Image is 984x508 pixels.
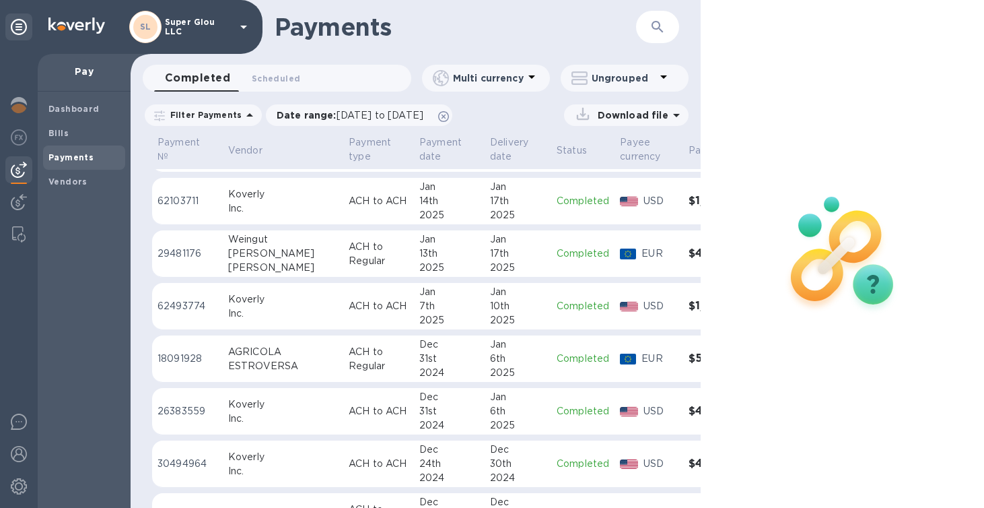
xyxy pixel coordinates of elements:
p: Payment type [349,135,391,164]
span: Payment type [349,135,409,164]
span: Vendor [228,144,280,158]
div: Koverly [228,292,338,307]
p: Multi currency [453,71,524,85]
p: Paid [689,144,709,158]
p: 62493774 [157,299,217,313]
p: 26383559 [157,404,217,418]
div: Dec [419,390,479,404]
div: Jan [490,180,546,194]
div: 2025 [490,208,546,222]
div: 2025 [419,208,479,222]
h1: Payments [275,13,636,41]
div: 2024 [490,471,546,485]
h3: $1,885.59 [689,300,744,313]
div: 14th [419,194,479,208]
p: Completed [557,457,609,471]
div: AGRICOLA [228,345,338,359]
div: Weingut [228,232,338,247]
p: ACH to ACH [349,457,409,471]
p: Delivery date [490,135,528,164]
div: 17th [490,194,546,208]
p: Date range : [277,108,430,122]
div: 2024 [419,471,479,485]
h3: $4,433.99 [689,247,744,260]
div: 10th [490,299,546,313]
div: 17th [490,247,546,261]
div: Jan [419,180,479,194]
p: 62103711 [157,194,217,208]
b: Dashboard [48,104,100,114]
p: ACH to Regular [349,240,409,268]
p: Super Glou LLC [165,18,232,36]
img: USD [620,407,638,416]
div: 24th [419,457,479,471]
div: Jan [419,285,479,299]
p: Vendor [228,144,262,158]
p: Download file [592,108,668,122]
div: Jan [419,232,479,247]
span: [DATE] to [DATE] [337,110,423,121]
span: Delivery date [490,135,546,164]
div: 2025 [419,313,479,327]
span: Status [557,144,604,158]
div: Date range:[DATE] to [DATE] [266,104,452,126]
span: Completed [165,69,230,88]
div: Dec [419,443,479,457]
div: 2024 [419,366,479,380]
img: USD [620,302,638,311]
b: Payments [48,152,94,162]
div: 2025 [490,261,546,275]
p: Filter Payments [165,109,242,121]
p: ACH to Regular [349,345,409,373]
p: Completed [557,247,609,261]
p: EUR [641,247,678,261]
div: Jan [490,390,546,404]
div: Unpin categories [5,13,32,40]
div: 2025 [490,418,546,433]
div: 31st [419,352,479,366]
p: USD [643,194,678,208]
p: Pay [48,65,120,78]
p: Status [557,144,587,158]
div: Inc. [228,412,338,426]
div: Jan [490,285,546,299]
img: USD [620,197,638,206]
div: Dec [490,443,546,457]
div: 30th [490,457,546,471]
p: Payee currency [620,135,660,164]
div: ESTROVERSA [228,359,338,373]
p: Completed [557,299,609,313]
span: Payment date [419,135,479,164]
div: Dec [419,338,479,352]
div: 13th [419,247,479,261]
div: Inc. [228,464,338,478]
div: 6th [490,404,546,418]
div: 2025 [490,313,546,327]
b: Bills [48,128,69,138]
div: Koverly [228,398,338,412]
div: 2025 [490,366,546,380]
p: EUR [641,352,678,366]
div: Jan [490,338,546,352]
div: Jan [490,232,546,247]
span: Payee currency [620,135,678,164]
div: Koverly [228,450,338,464]
p: Completed [557,352,609,366]
span: Payment № [157,135,217,164]
div: 7th [419,299,479,313]
p: Ungrouped [592,71,656,85]
p: Completed [557,194,609,208]
p: USD [643,457,678,471]
div: [PERSON_NAME] [228,261,338,275]
h3: $4,495.44 [689,405,744,418]
p: Payment № [157,135,200,164]
span: Paid [689,144,727,158]
p: 30494964 [157,457,217,471]
img: Logo [48,18,105,34]
div: 31st [419,404,479,418]
div: 6th [490,352,546,366]
p: ACH to ACH [349,299,409,313]
div: 2025 [419,261,479,275]
div: Inc. [228,201,338,216]
div: Inc. [228,307,338,321]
